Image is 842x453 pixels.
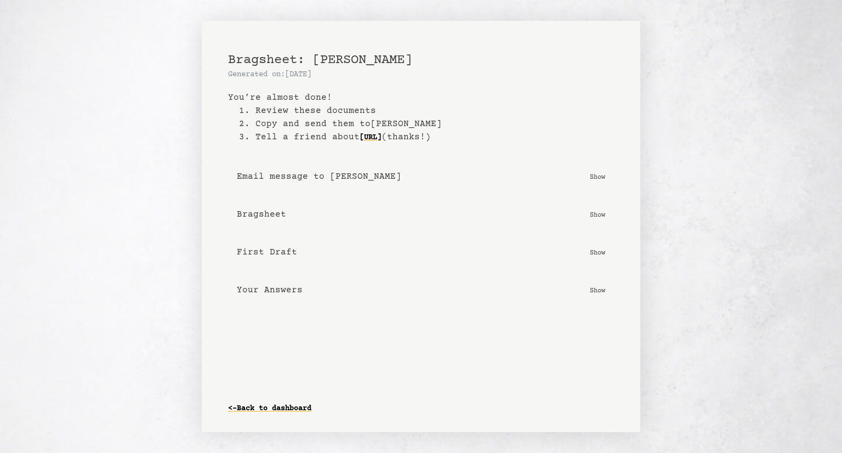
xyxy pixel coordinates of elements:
[590,209,605,220] p: Show
[228,69,614,80] p: Generated on: [DATE]
[228,275,614,306] button: Your Answers Show
[590,285,605,296] p: Show
[228,199,614,230] button: Bragsheet Show
[228,237,614,268] button: First Draft Show
[237,208,286,221] b: Bragsheet
[237,284,303,297] b: Your Answers
[239,104,614,117] li: 1. Review these documents
[590,171,605,182] p: Show
[228,53,412,67] span: Bragsheet: [PERSON_NAME]
[228,161,614,192] button: Email message to [PERSON_NAME] Show
[228,91,614,104] b: You’re almost done!
[239,131,614,144] li: 3. Tell a friend about (thanks!)
[237,170,401,183] b: Email message to [PERSON_NAME]
[228,400,311,417] a: <-Back to dashboard
[237,246,297,259] b: First Draft
[360,129,382,146] a: [URL]
[590,247,605,258] p: Show
[239,117,614,131] li: 2. Copy and send them to [PERSON_NAME]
